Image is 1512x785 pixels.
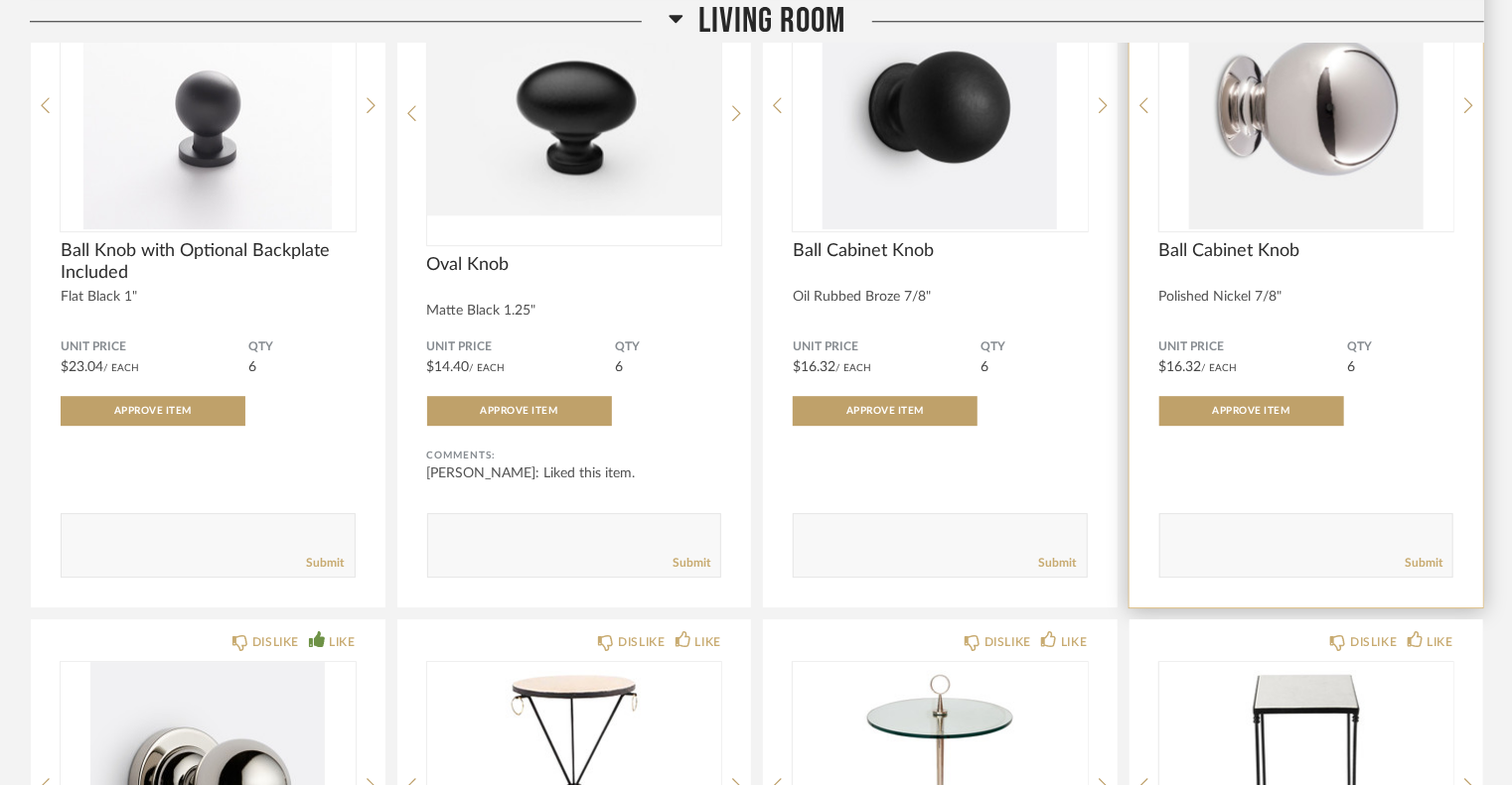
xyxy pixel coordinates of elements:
[427,463,722,483] div: [PERSON_NAME]: Liked this item.
[618,632,665,652] div: DISLIKE
[61,360,103,374] span: $23.04
[1159,360,1202,374] span: $16.32
[982,339,1088,355] span: QTY
[61,339,249,355] span: Unit Price
[1061,632,1087,652] div: LIKE
[1159,396,1344,426] button: Approve Item
[427,339,616,355] span: Unit Price
[249,339,356,355] span: QTY
[427,446,722,465] div: Comments:
[793,339,982,355] span: Unit Price
[61,289,356,306] div: Flat Black 1"
[249,360,257,374] span: 6
[427,396,612,426] button: Approve Item
[481,406,558,416] span: Approve Item
[1039,555,1077,572] a: Submit
[615,360,623,374] span: 6
[793,360,835,374] span: $16.32
[114,406,192,416] span: Approve Item
[427,360,470,374] span: $14.40
[1405,555,1442,572] a: Submit
[615,339,721,355] span: QTY
[695,632,721,652] div: LIKE
[307,555,345,572] a: Submit
[1202,363,1238,373] span: / Each
[793,396,978,426] button: Approve Item
[1428,632,1453,652] div: LIKE
[1213,406,1290,416] span: Approve Item
[1350,632,1397,652] div: DISLIKE
[1159,339,1348,355] span: Unit Price
[1347,339,1453,355] span: QTY
[673,555,710,572] a: Submit
[982,360,989,374] span: 6
[61,396,245,426] button: Approve Item
[1347,360,1355,374] span: 6
[793,240,1088,262] span: Ball Cabinet Knob
[470,363,506,373] span: / Each
[793,289,1088,306] div: Oil Rubbed Broze 7/8"
[103,363,139,373] span: / Each
[846,406,924,416] span: Approve Item
[427,254,722,276] span: Oval Knob
[61,240,356,284] span: Ball Knob with Optional Backplate Included
[252,632,299,652] div: DISLIKE
[1159,240,1454,262] span: Ball Cabinet Knob
[427,303,722,320] div: Matte Black 1.25"
[984,632,1031,652] div: DISLIKE
[329,632,355,652] div: LIKE
[1159,289,1454,306] div: Polished Nickel 7/8"
[835,363,871,373] span: / Each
